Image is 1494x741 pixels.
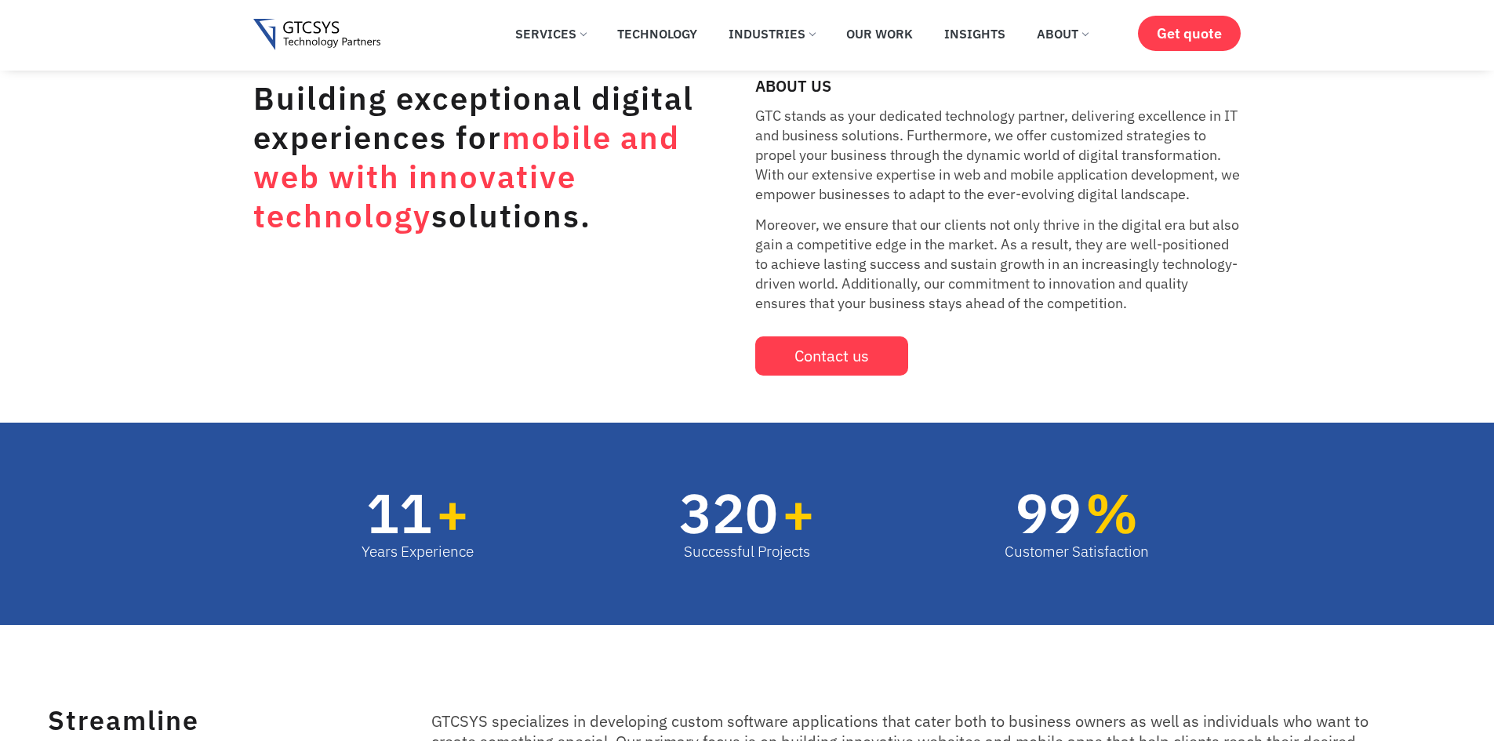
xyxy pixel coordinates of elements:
[253,78,700,235] h1: Building exceptional digital experiences for solutions.
[755,106,1241,204] p: GTC stands as your dedicated technology partner, delivering excellence in IT and business solutio...
[755,336,908,376] a: Contact us
[1085,485,1149,540] span: %
[755,215,1241,313] p: Moreover, we ensure that our clients not only thrive in the digital era but also gain a competiti...
[1157,25,1222,42] span: Get quote
[253,19,381,51] img: Gtcsys logo
[782,485,815,540] span: +
[679,540,815,563] div: Successful Projects
[1005,540,1149,563] div: Customer Satisfaction
[679,485,778,540] span: 320
[834,16,925,51] a: Our Work
[1397,643,1494,717] iframe: chat widget
[503,16,598,51] a: Services
[1025,16,1100,51] a: About
[717,16,827,51] a: Industries
[1138,16,1241,51] a: Get quote
[436,485,474,540] span: +
[362,540,474,563] div: Years Experience
[755,78,1241,94] h2: ABOUT US
[605,16,709,51] a: Technology
[932,16,1017,51] a: Insights
[794,348,869,364] span: Contact us
[366,485,432,540] span: 11
[253,117,680,236] span: mobile and web with innovative technology
[1016,485,1081,540] span: 99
